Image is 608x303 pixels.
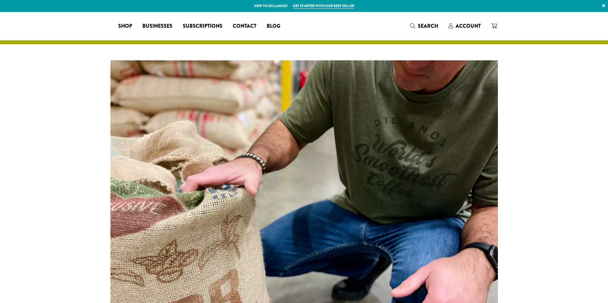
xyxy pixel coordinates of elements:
[113,21,137,31] a: Shop
[293,3,354,9] a: Get started with our best seller
[118,22,132,30] span: Shop
[142,22,172,30] span: Businesses
[183,22,222,30] span: Subscriptions
[267,22,280,30] span: Blog
[233,22,256,30] span: Contact
[456,22,481,30] span: Account
[418,22,438,30] span: Search
[405,21,443,31] a: Search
